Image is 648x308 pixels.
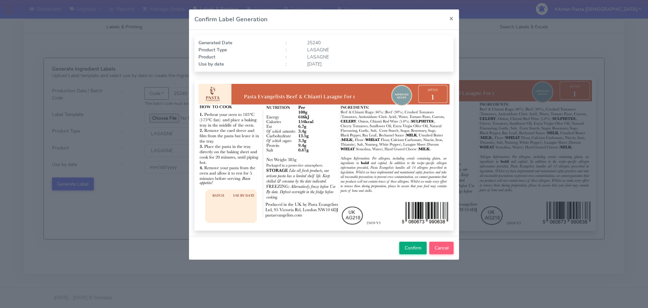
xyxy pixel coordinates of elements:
[444,9,459,27] button: Close
[198,84,450,227] img: Label Preview
[280,61,302,68] div: :
[198,40,232,46] strong: Generated Date
[198,54,215,60] strong: Product
[280,53,302,61] div: :
[280,39,302,46] div: :
[449,14,454,23] span: ×
[429,242,454,254] button: Cancel
[399,242,427,254] button: Confirm
[405,245,422,251] span: Confirm
[302,61,455,68] div: [DATE]
[302,39,455,46] div: 25240
[198,47,227,53] strong: Product Type
[302,46,455,53] div: LASAGNE
[194,15,268,24] h4: Confirm Label Generation
[198,61,224,67] strong: Use by date
[280,46,302,53] div: :
[302,53,455,61] div: LASAGNE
